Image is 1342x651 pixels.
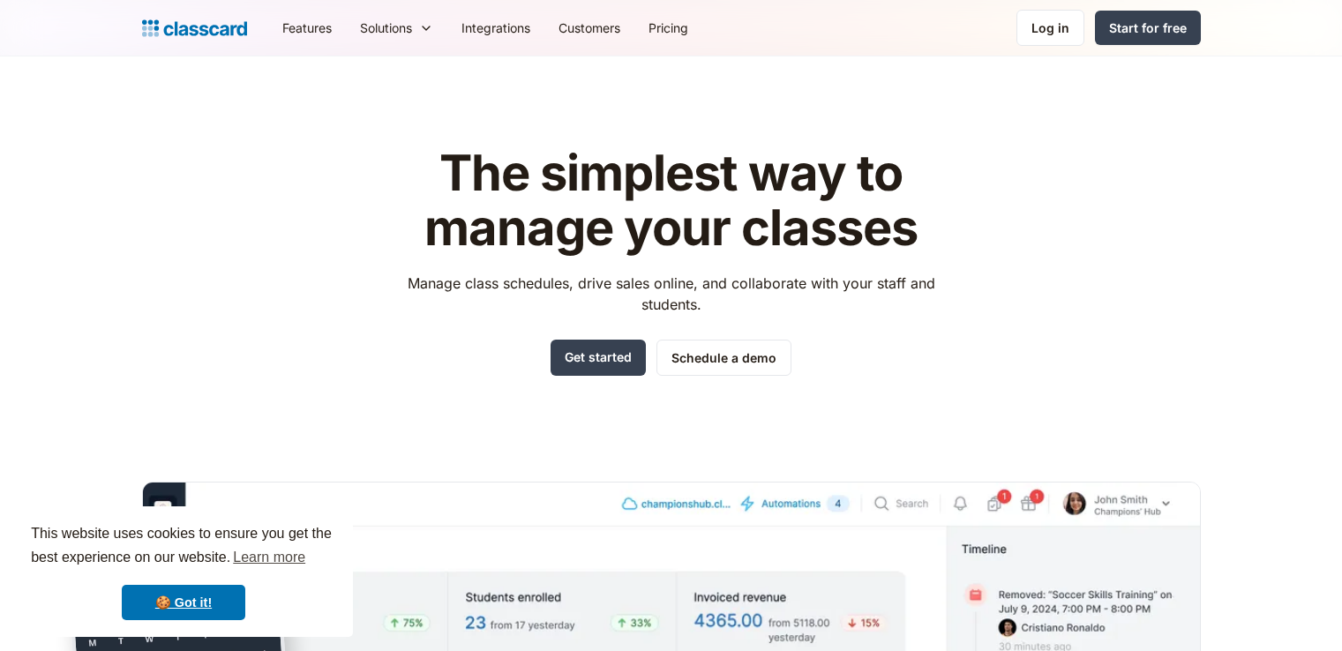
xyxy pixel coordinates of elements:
[122,585,245,620] a: dismiss cookie message
[230,544,308,571] a: learn more about cookies
[14,506,353,637] div: cookieconsent
[391,146,951,255] h1: The simplest way to manage your classes
[551,340,646,376] a: Get started
[360,19,412,37] div: Solutions
[142,16,247,41] a: home
[268,8,346,48] a: Features
[1031,19,1069,37] div: Log in
[447,8,544,48] a: Integrations
[391,273,951,315] p: Manage class schedules, drive sales online, and collaborate with your staff and students.
[346,8,447,48] div: Solutions
[634,8,702,48] a: Pricing
[544,8,634,48] a: Customers
[1109,19,1187,37] div: Start for free
[31,523,336,571] span: This website uses cookies to ensure you get the best experience on our website.
[1016,10,1084,46] a: Log in
[656,340,791,376] a: Schedule a demo
[1095,11,1201,45] a: Start for free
